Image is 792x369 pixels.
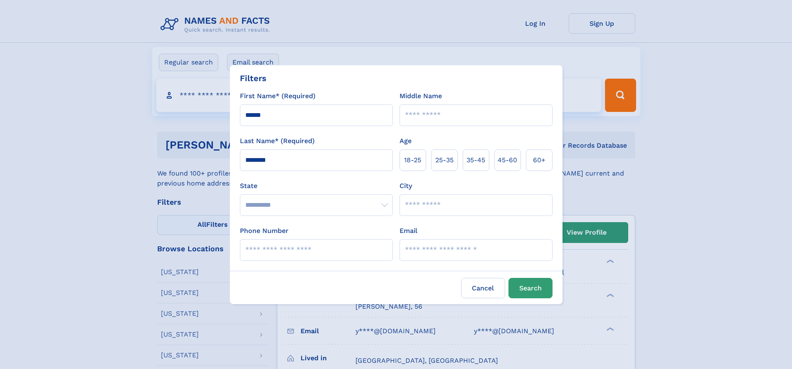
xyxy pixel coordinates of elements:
[240,181,393,191] label: State
[533,155,545,165] span: 60+
[240,72,266,84] div: Filters
[404,155,421,165] span: 18‑25
[400,181,412,191] label: City
[461,278,505,298] label: Cancel
[240,91,316,101] label: First Name* (Required)
[508,278,553,298] button: Search
[240,226,289,236] label: Phone Number
[240,136,315,146] label: Last Name* (Required)
[498,155,517,165] span: 45‑60
[466,155,485,165] span: 35‑45
[400,226,417,236] label: Email
[400,91,442,101] label: Middle Name
[400,136,412,146] label: Age
[435,155,454,165] span: 25‑35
